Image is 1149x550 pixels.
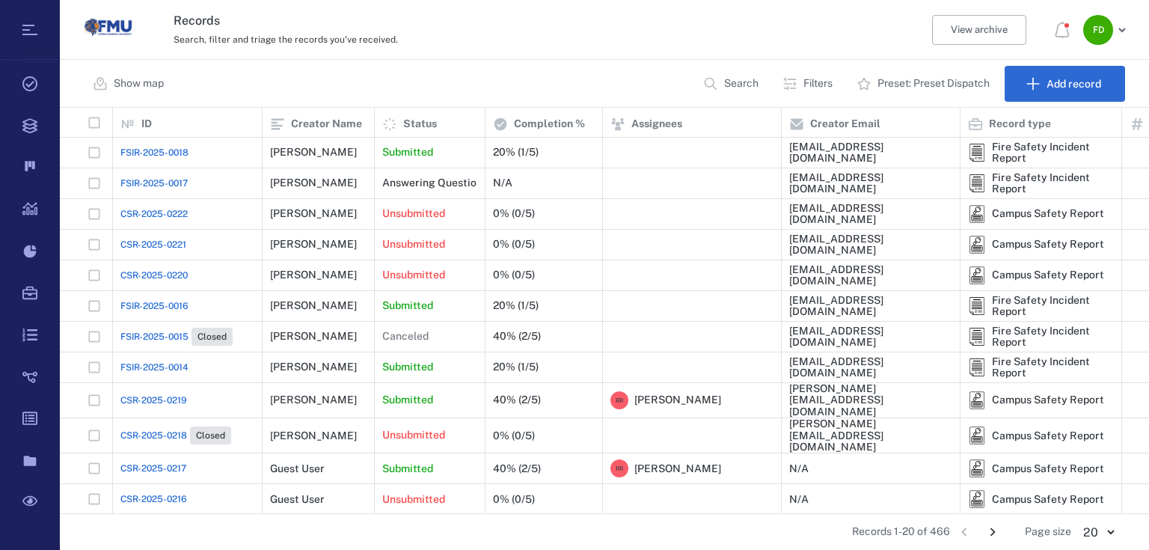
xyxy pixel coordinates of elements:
img: icon Campus Safety Report [968,490,986,508]
div: [PERSON_NAME] [270,300,357,311]
span: [PERSON_NAME] [634,393,721,408]
img: icon Campus Safety Report [968,459,986,477]
span: CSR-2025-0222 [120,207,188,221]
a: FSIR-2025-0017 [120,177,188,190]
div: Fire Safety Incident Report [992,326,1114,349]
span: CSR-2025-0221 [120,238,186,251]
div: Fire Safety Incident Report [992,295,1114,318]
nav: pagination navigation [950,520,1007,544]
div: Campus Safety Report [992,494,1104,505]
img: icon Campus Safety Report [968,236,986,254]
div: Campus Safety Report [992,463,1104,474]
p: Status [403,117,437,132]
div: [EMAIL_ADDRESS][DOMAIN_NAME] [789,356,952,379]
p: Creator Name [291,117,362,132]
div: R R [610,459,628,477]
p: Show map [114,76,164,91]
a: CSR-2025-0216 [120,492,187,506]
img: Florida Memorial University logo [84,4,132,52]
div: N/A [789,463,809,474]
div: Campus Safety Report [968,236,986,254]
button: Preset: Preset Dispatch [848,66,1002,102]
div: [PERSON_NAME][EMAIL_ADDRESS][DOMAIN_NAME] [789,383,952,418]
div: [PERSON_NAME][EMAIL_ADDRESS][DOMAIN_NAME] [789,418,952,453]
div: 0% (0/5) [493,239,535,250]
img: icon Campus Safety Report [968,391,986,409]
img: icon Fire Safety Incident Report [968,358,986,376]
div: Campus Safety Report [992,269,1104,281]
div: 40% (2/5) [493,463,541,474]
div: N/A [789,494,809,505]
a: FSIR-2025-0014 [120,361,189,374]
div: Fire Safety Incident Report [992,172,1114,195]
button: Show map [84,66,176,102]
div: Fire Safety Incident Report [968,328,986,346]
img: icon Fire Safety Incident Report [968,144,986,162]
span: CSR-2025-0217 [120,462,186,475]
span: Closed [194,331,230,343]
div: 40% (2/5) [493,331,541,342]
div: Campus Safety Report [968,490,986,508]
div: [PERSON_NAME] [270,208,357,219]
img: icon Fire Safety Incident Report [968,328,986,346]
div: Campus Safety Report [968,427,986,444]
p: Creator Email [810,117,880,132]
div: N/A [493,177,512,189]
p: Completion % [514,117,585,132]
button: Go to next page [981,520,1005,544]
p: Unsubmitted [382,207,445,221]
span: CSR-2025-0218 [120,429,187,442]
button: Filters [773,66,845,102]
div: [EMAIL_ADDRESS][DOMAIN_NAME] [789,172,952,195]
p: Unsubmitted [382,492,445,507]
div: Fire Safety Incident Report [968,144,986,162]
p: Assignees [631,117,682,132]
p: Submitted [382,299,433,314]
p: Canceled [382,329,429,344]
div: [PERSON_NAME] [270,430,357,441]
button: Search [694,66,770,102]
img: icon Campus Safety Report [968,205,986,223]
p: Submitted [382,462,433,477]
p: Unsubmitted [382,268,445,283]
div: [EMAIL_ADDRESS][DOMAIN_NAME] [789,264,952,287]
a: CSR-2025-0219 [120,394,187,407]
div: Campus Safety Report [992,208,1104,219]
span: Closed [193,430,228,442]
a: FSIR-2025-0018 [120,146,189,159]
div: [PERSON_NAME] [270,177,357,189]
div: Fire Safety Incident Report [968,174,986,192]
button: FD [1083,15,1131,45]
span: Page size [1025,525,1071,540]
div: 40% (2/5) [493,394,541,406]
p: Search [724,76,759,91]
div: Campus Safety Report [992,430,1104,441]
div: [PERSON_NAME] [270,239,357,250]
div: 0% (0/5) [493,494,535,505]
span: Search, filter and triage the records you've received. [174,34,398,45]
a: FSIR-2025-0016 [120,299,189,313]
p: Filters [803,76,833,91]
div: 0% (0/5) [493,269,535,281]
div: R R [610,391,628,409]
div: [EMAIL_ADDRESS][DOMAIN_NAME] [789,326,952,349]
div: [EMAIL_ADDRESS][DOMAIN_NAME] [789,233,952,257]
img: icon Campus Safety Report [968,427,986,444]
p: ID [141,117,152,132]
div: Fire Safety Incident Report [968,358,986,376]
div: [PERSON_NAME] [270,394,357,406]
div: Campus Safety Report [992,239,1104,250]
div: Campus Safety Report [968,459,986,477]
div: Fire Safety Incident Report [968,297,986,315]
a: CSR-2025-0220 [120,269,188,282]
button: Add record [1005,66,1125,102]
span: [PERSON_NAME] [634,462,721,477]
div: [EMAIL_ADDRESS][DOMAIN_NAME] [789,141,952,165]
div: F D [1083,15,1113,45]
p: Unsubmitted [382,428,445,443]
